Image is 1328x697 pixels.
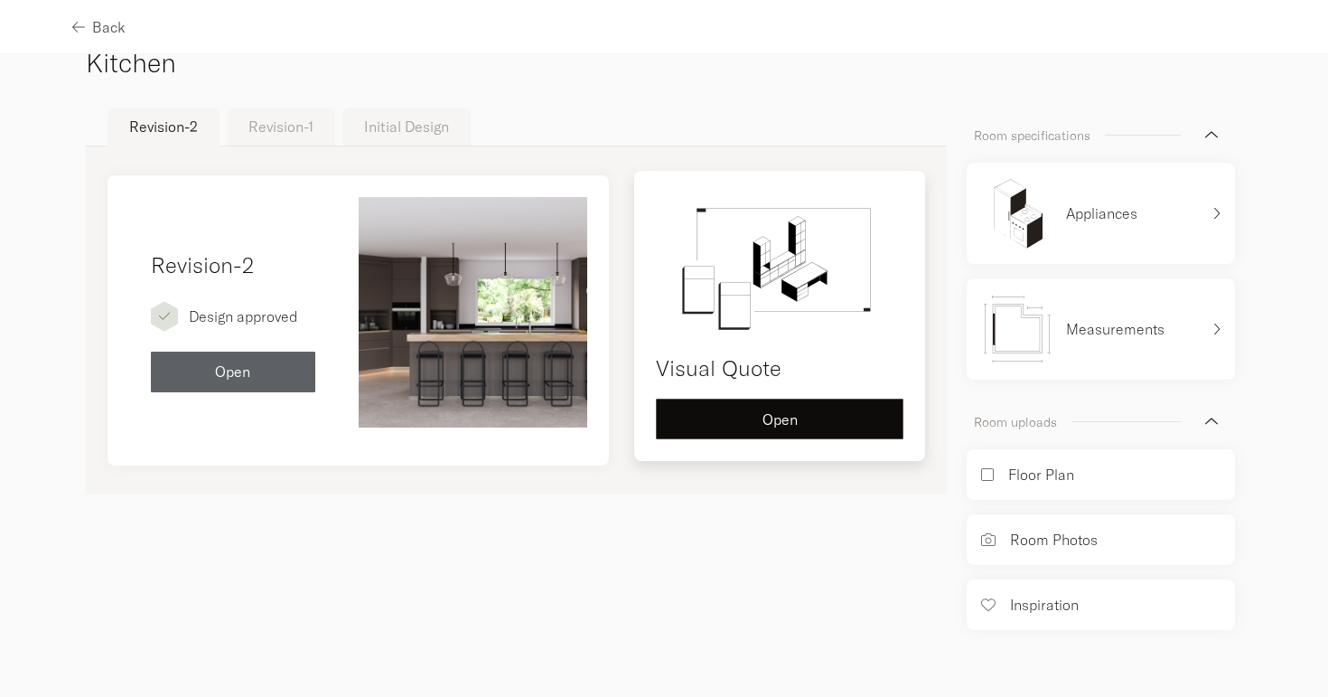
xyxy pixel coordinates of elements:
p: Room Photos [1010,529,1098,551]
p: Measurements [1066,318,1164,340]
p: Inspiration [1010,594,1079,616]
p: Floor Plan [1008,464,1074,485]
h4: Visual Quote [656,352,903,384]
span: Back [92,20,126,34]
img: appliances.svg [981,177,1053,250]
img: measurements.svg [981,293,1053,365]
button: Revision-2 [108,108,220,146]
h3: Kitchen [86,43,1242,82]
img: Stephen-Brint-Kitchen1_C1-8343.jpg [359,197,588,428]
img: visual-quote.svg [656,193,903,337]
button: Initial Design [342,108,471,146]
p: Room uploads [974,411,1057,433]
span: Open [762,412,798,427]
span: Open [215,364,250,379]
button: Revision-1 [227,108,335,146]
p: Room specifications [974,125,1090,146]
button: Open [151,352,315,392]
button: Back [72,6,126,47]
p: Design approved [189,306,297,327]
p: Appliances [1066,203,1137,224]
h4: Revision-2 [151,249,254,281]
button: Open [656,399,903,439]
